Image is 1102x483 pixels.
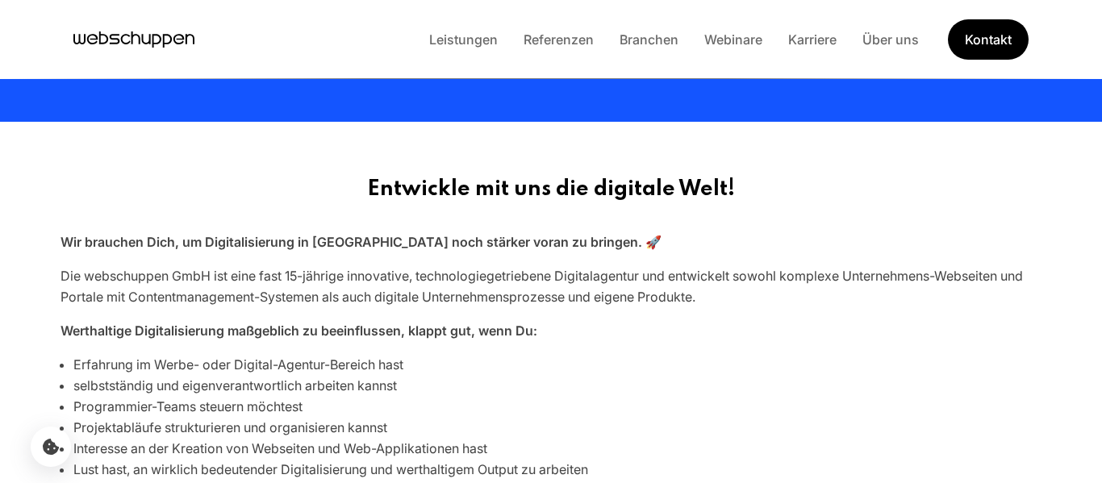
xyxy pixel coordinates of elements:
[73,354,1041,375] li: Erfahrung im Werbe- oder Digital-Agentur-Bereich hast
[775,31,849,48] a: Karriere
[73,375,1041,396] li: selbstständig und eigenverantwortlich arbeiten kannst
[61,265,1041,307] p: Die webschuppen GmbH ist eine fast 15-jährige innovative, technologiegetriebene Digitalagentur un...
[73,438,1041,459] li: Interesse an der Kreation von Webseiten und Web-Applikationen hast
[607,31,691,48] a: Branchen
[73,459,1041,480] li: Lust hast, an wirklich bedeutender Digitalisierung und werthaltigem Output zu arbeiten
[73,27,194,52] a: Hauptseite besuchen
[61,177,1041,202] h2: Entwickle mit uns die digitale Welt!
[511,31,607,48] a: Referenzen
[61,234,662,250] strong: Wir brauchen Dich, um Digitalisierung in [GEOGRAPHIC_DATA] noch stärker voran zu bringen. 🚀
[61,323,537,339] strong: Werthaltige Digitalisierung maßgeblich zu beeinflussen, klappt gut, wenn Du:
[73,417,1041,438] li: Projektabläufe strukturieren und organisieren kannst
[947,19,1029,61] a: Get Started
[849,31,932,48] a: Über uns
[73,396,1041,417] li: Programmier-Teams steuern möchtest
[691,31,775,48] a: Webinare
[31,427,71,467] button: Cookie-Einstellungen öffnen
[416,31,511,48] a: Leistungen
